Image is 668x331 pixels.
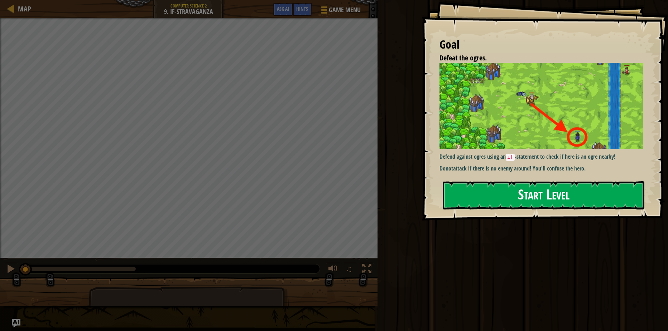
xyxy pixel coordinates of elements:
[439,63,648,149] img: Ifs
[506,154,515,161] code: if
[439,36,643,53] div: Goal
[344,262,356,277] button: ♫
[329,5,361,15] span: Game Menu
[4,262,18,277] button: Ctrl + P: Pause
[360,262,374,277] button: Toggle fullscreen
[12,319,20,327] button: Ask AI
[18,4,31,14] span: Map
[277,5,289,12] span: Ask AI
[14,4,31,14] a: Map
[439,53,487,63] span: Defeat the ogres.
[443,181,644,209] button: Start Level
[439,164,648,173] p: Do attack if there is no enemy around! You'll confuse the hero.
[296,5,308,12] span: Hints
[326,262,340,277] button: Adjust volume
[431,53,641,63] li: Defeat the ogres.
[315,3,365,20] button: Game Menu
[446,164,453,172] strong: not
[273,3,293,16] button: Ask AI
[439,153,648,161] p: Defend against ogres using an -statement to check if here is an ogre nearby!
[345,263,352,274] span: ♫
